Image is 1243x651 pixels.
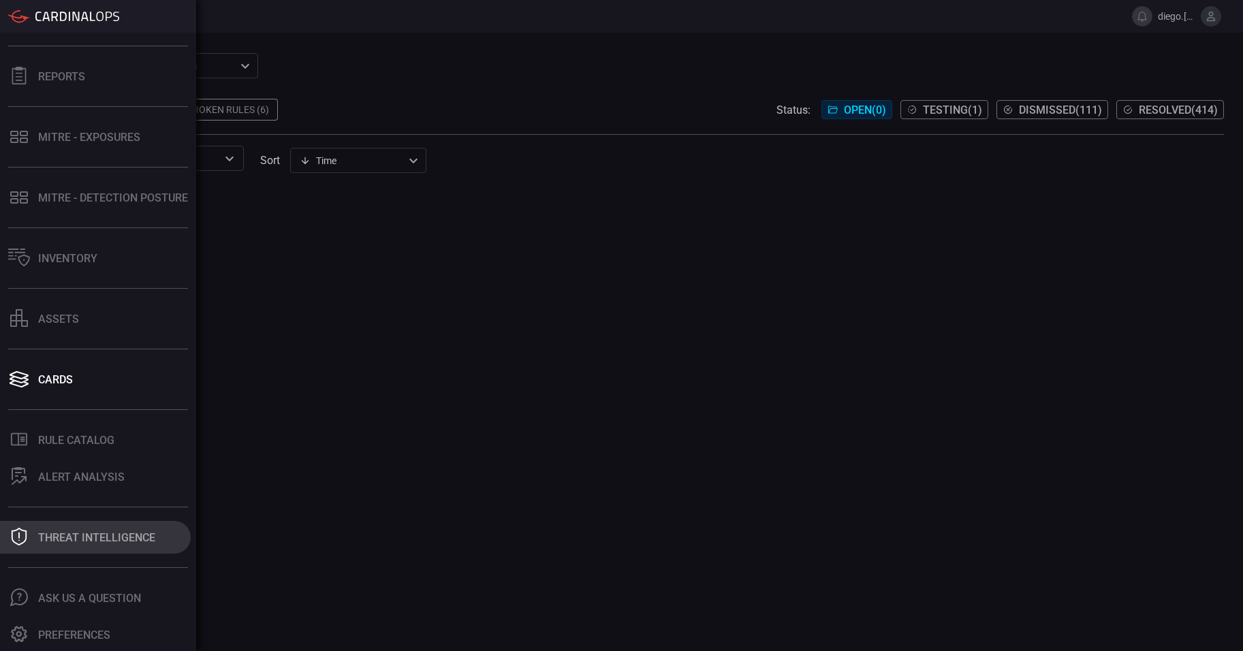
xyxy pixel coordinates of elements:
button: Resolved(414) [1116,100,1224,119]
span: diego.[PERSON_NAME].amandi [1158,11,1195,22]
div: Reports [38,70,85,83]
div: Preferences [38,629,110,641]
button: Dismissed(111) [996,100,1108,119]
span: Dismissed ( 111 ) [1019,104,1102,116]
span: Testing ( 1 ) [923,104,982,116]
div: Ask Us A Question [38,592,141,605]
button: Testing(1) [900,100,988,119]
span: Status: [776,104,811,116]
div: MITRE - Exposures [38,131,140,144]
div: Inventory [38,252,97,265]
div: MITRE - Detection Posture [38,191,188,204]
button: Open [220,149,239,168]
div: Rule Catalog [38,434,114,447]
div: Time [300,154,405,168]
div: assets [38,313,79,325]
label: sort [260,154,280,167]
div: Cards [38,373,73,386]
span: Open ( 0 ) [844,104,886,116]
span: Resolved ( 414 ) [1139,104,1218,116]
div: Broken Rules (6) [178,99,278,121]
div: Threat Intelligence [38,531,155,544]
div: ALERT ANALYSIS [38,471,125,483]
button: Open(0) [821,100,892,119]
